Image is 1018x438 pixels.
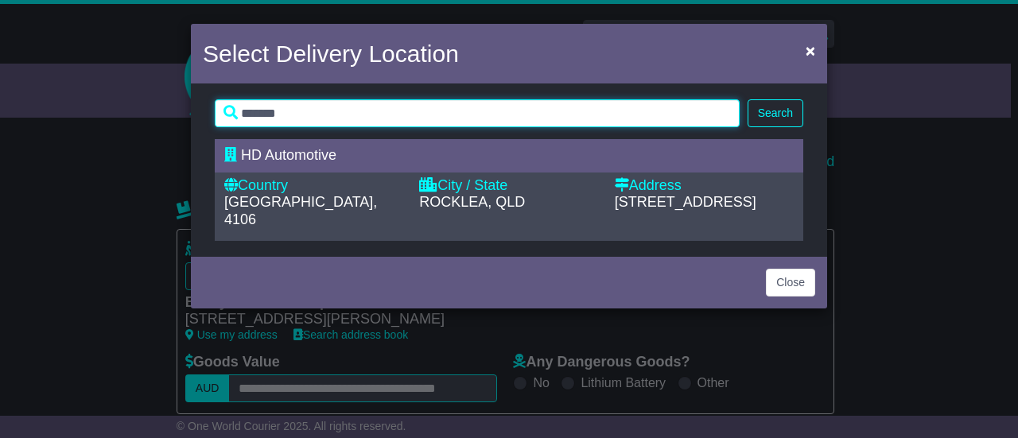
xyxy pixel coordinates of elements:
button: Close [798,34,823,67]
h4: Select Delivery Location [203,36,459,72]
button: Search [748,99,803,127]
div: Country [224,177,403,195]
span: [STREET_ADDRESS] [615,194,756,210]
div: City / State [419,177,598,195]
span: HD Automotive [241,147,336,163]
div: Address [615,177,794,195]
span: ROCKLEA, QLD [419,194,525,210]
span: × [806,41,815,60]
button: Close [766,269,815,297]
span: [GEOGRAPHIC_DATA], 4106 [224,194,377,227]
